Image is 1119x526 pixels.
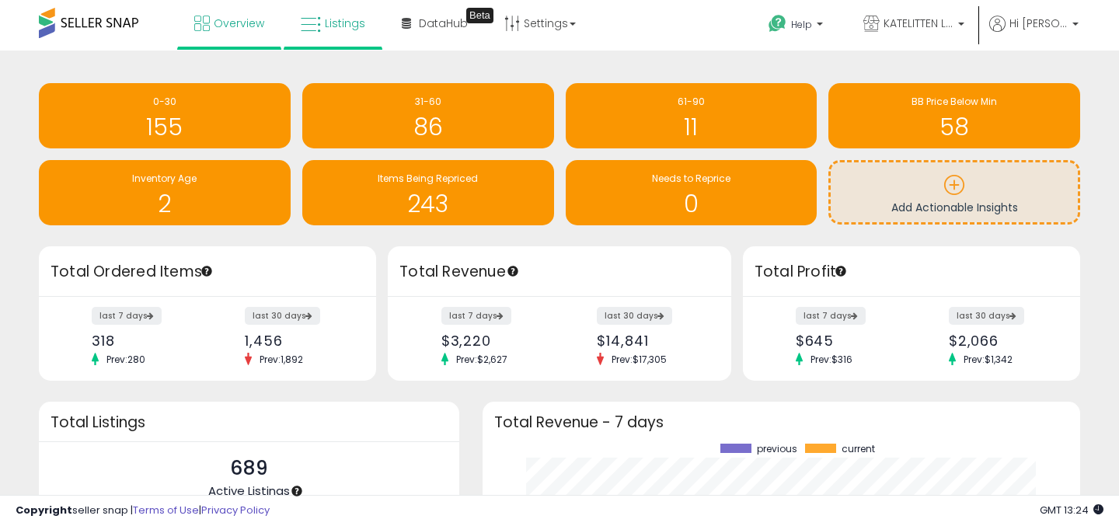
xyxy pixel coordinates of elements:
[757,444,797,455] span: previous
[310,191,546,217] h1: 243
[47,191,283,217] h1: 2
[912,95,997,108] span: BB Price Below Min
[441,307,511,325] label: last 7 days
[39,83,291,148] a: 0-30 155
[597,307,672,325] label: last 30 days
[208,454,290,483] p: 689
[419,16,468,31] span: DataHub
[252,353,311,366] span: Prev: 1,892
[836,114,1072,140] h1: 58
[153,95,176,108] span: 0-30
[834,264,848,278] div: Tooltip anchor
[796,333,900,349] div: $645
[290,484,304,498] div: Tooltip anchor
[99,353,153,366] span: Prev: 280
[92,307,162,325] label: last 7 days
[1009,16,1068,31] span: Hi [PERSON_NAME]
[949,333,1053,349] div: $2,066
[132,172,197,185] span: Inventory Age
[47,114,283,140] h1: 155
[755,261,1068,283] h3: Total Profit
[652,172,730,185] span: Needs to Reprice
[466,8,493,23] div: Tooltip anchor
[506,264,520,278] div: Tooltip anchor
[245,307,320,325] label: last 30 days
[573,191,810,217] h1: 0
[310,114,546,140] h1: 86
[828,83,1080,148] a: BB Price Below Min 58
[891,200,1018,215] span: Add Actionable Insights
[208,482,290,499] span: Active Listings
[831,162,1078,222] a: Add Actionable Insights
[448,353,515,366] span: Prev: $2,627
[245,333,349,349] div: 1,456
[796,307,866,325] label: last 7 days
[415,95,441,108] span: 31-60
[842,444,875,455] span: current
[597,333,703,349] div: $14,841
[566,83,817,148] a: 61-90 11
[201,503,270,517] a: Privacy Policy
[803,353,860,366] span: Prev: $316
[325,16,365,31] span: Listings
[200,264,214,278] div: Tooltip anchor
[949,307,1024,325] label: last 30 days
[494,416,1068,428] h3: Total Revenue - 7 days
[399,261,720,283] h3: Total Revenue
[92,333,196,349] div: 318
[989,16,1079,51] a: Hi [PERSON_NAME]
[566,160,817,225] a: Needs to Reprice 0
[302,83,554,148] a: 31-60 86
[573,114,810,140] h1: 11
[133,503,199,517] a: Terms of Use
[39,160,291,225] a: Inventory Age 2
[678,95,705,108] span: 61-90
[51,416,448,428] h3: Total Listings
[302,160,554,225] a: Items Being Repriced 243
[791,18,812,31] span: Help
[16,503,72,517] strong: Copyright
[604,353,675,366] span: Prev: $17,305
[1040,503,1103,517] span: 2025-08-11 13:24 GMT
[378,172,478,185] span: Items Being Repriced
[756,2,838,51] a: Help
[956,353,1020,366] span: Prev: $1,342
[768,14,787,33] i: Get Help
[441,333,548,349] div: $3,220
[16,503,270,518] div: seller snap | |
[51,261,364,283] h3: Total Ordered Items
[884,16,953,31] span: KATELITTEN LLC
[214,16,264,31] span: Overview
